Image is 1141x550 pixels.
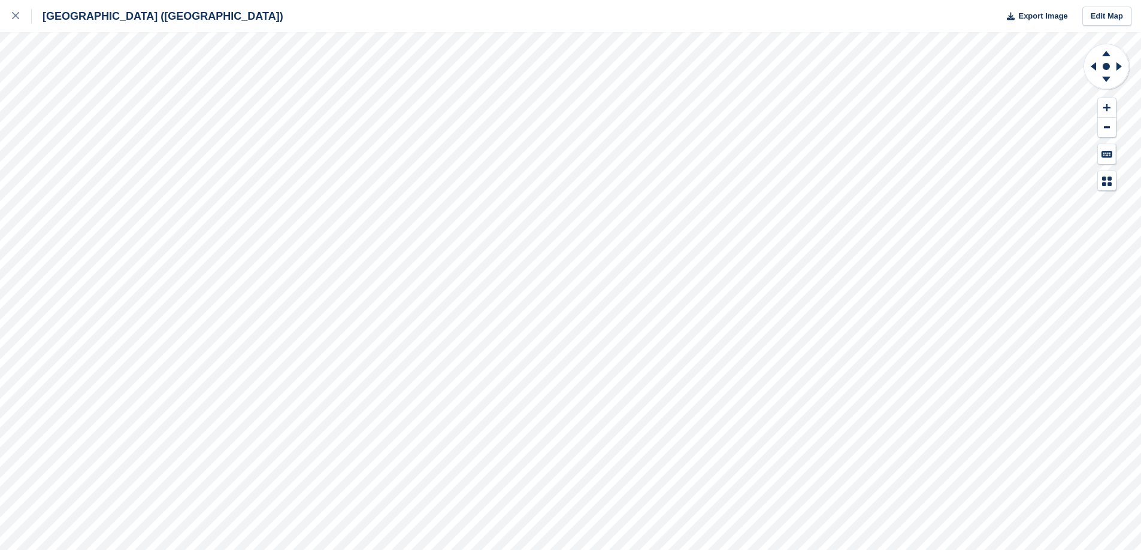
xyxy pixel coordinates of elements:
button: Export Image [1000,7,1068,26]
button: Keyboard Shortcuts [1098,144,1116,164]
div: [GEOGRAPHIC_DATA] ([GEOGRAPHIC_DATA]) [32,9,283,23]
button: Map Legend [1098,171,1116,191]
span: Export Image [1018,10,1067,22]
button: Zoom Out [1098,118,1116,138]
a: Edit Map [1082,7,1131,26]
button: Zoom In [1098,98,1116,118]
